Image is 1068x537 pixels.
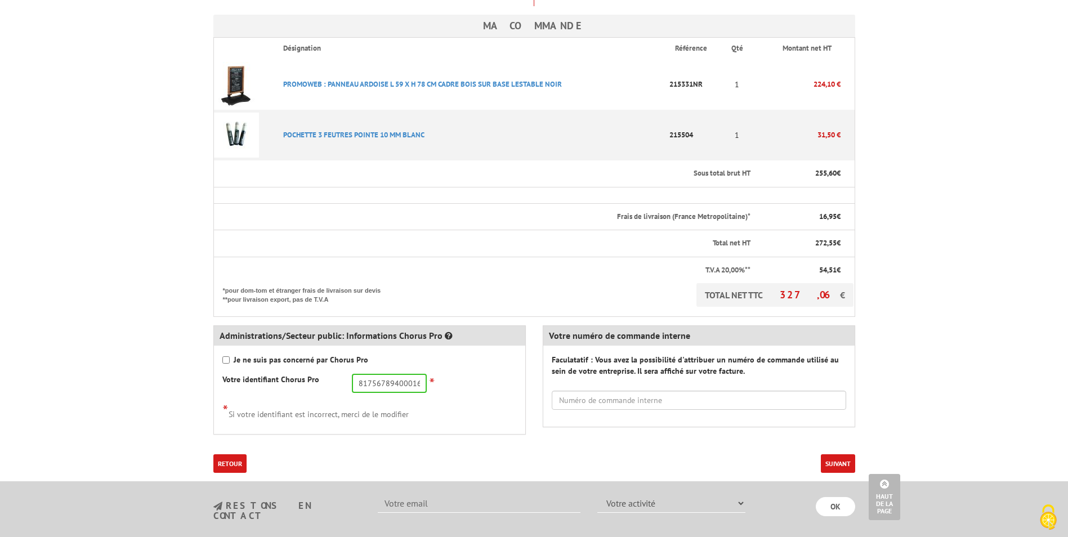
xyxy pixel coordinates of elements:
[214,326,525,346] div: Administrations/Secteur public: Informations Chorus Pro
[223,265,751,276] p: T.V.A 20,00%**
[213,502,222,511] img: newsletter.jpg
[213,230,752,257] th: Total net HT
[213,454,247,473] a: Retour
[223,283,392,304] p: *pour dom-tom et étranger frais de livraison sur devis **pour livraison export, pas de T.V.A
[666,74,722,94] p: 215331NR
[543,326,855,346] div: Votre numéro de commande interne
[761,212,840,222] p: €
[666,38,722,59] th: Référence
[213,203,752,230] th: Frais de livraison (France Metropolitaine)*
[761,265,840,276] p: €
[214,62,259,107] img: PROMOWEB : PANNEAU ARDOISE L 59 X H 78 CM CADRE BOIS SUR BASE LESTABLE NOIR
[722,59,752,110] td: 1
[552,354,846,377] label: Faculatatif : Vous avez la possibilité d'attribuer un numéro de commande utilisé au sein de votre...
[821,454,855,473] button: Suivant
[666,125,722,145] p: 215504
[815,168,837,178] span: 255,60
[222,374,319,385] label: Votre identifiant Chorus Pro
[869,474,900,520] a: Haut de la page
[214,113,259,158] img: POCHETTE 3 FEUTRES POINTE 10 MM BLANC
[213,501,361,521] h3: restons en contact
[283,130,424,140] a: POCHETTE 3 FEUTRES POINTE 10 MM BLANC
[283,79,562,89] a: PROMOWEB : PANNEAU ARDOISE L 59 X H 78 CM CADRE BOIS SUR BASE LESTABLE NOIR
[378,494,580,513] input: Votre email
[780,288,840,301] span: 327,06
[234,355,368,365] strong: Je ne suis pas concerné par Chorus Pro
[761,238,840,249] p: €
[213,160,752,187] th: Sous total brut HT
[552,391,846,410] input: Numéro de commande interne
[815,238,837,248] span: 272,55
[819,265,837,275] span: 54,51
[696,283,853,307] p: TOTAL NET TTC €
[722,110,752,160] td: 1
[274,38,667,59] th: Désignation
[722,38,752,59] th: Qté
[761,168,840,179] p: €
[752,125,840,145] p: 31,50 €
[1034,503,1062,531] img: Cookies (fenêtre modale)
[816,497,855,516] input: OK
[213,15,855,37] h3: Ma commande
[819,212,837,221] span: 16,95
[752,74,840,94] p: 224,10 €
[222,356,230,364] input: Je ne suis pas concerné par Chorus Pro
[1029,499,1068,537] button: Cookies (fenêtre modale)
[761,43,853,54] p: Montant net HT
[222,401,517,420] div: Si votre identifiant est incorrect, merci de le modifier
